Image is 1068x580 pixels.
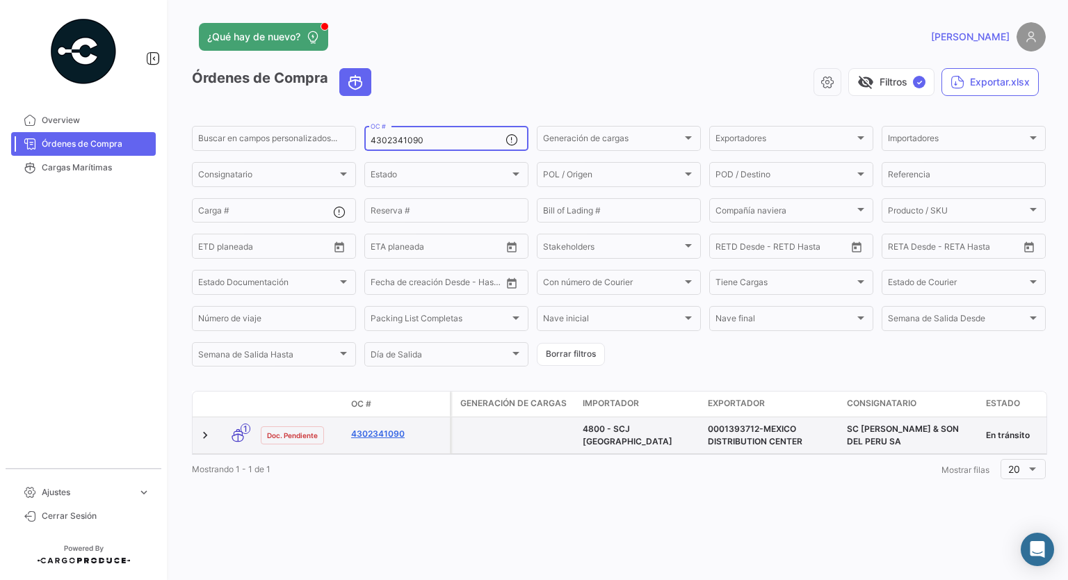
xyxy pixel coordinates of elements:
span: Estado [371,172,510,182]
span: OC # [351,398,371,410]
span: Stakeholders [543,243,682,253]
button: Open calendar [501,236,522,257]
h3: Órdenes de Compra [192,68,375,96]
input: Desde [888,243,913,253]
a: Órdenes de Compra [11,132,156,156]
span: Cargas Marítimas [42,161,150,174]
button: Borrar filtros [537,343,605,366]
span: Órdenes de Compra [42,138,150,150]
span: POL / Origen [543,172,682,182]
button: Exportar.xlsx [941,68,1039,96]
input: Hasta [233,243,296,253]
span: Semana de Salida Desde [888,316,1027,325]
a: Overview [11,108,156,132]
span: Overview [42,114,150,127]
span: Nave final [715,316,855,325]
span: visibility_off [857,74,874,90]
button: ¿Qué hay de nuevo? [199,23,328,51]
span: Mostrando 1 - 1 de 1 [192,464,270,474]
span: ✓ [913,76,925,88]
span: Estado Documentación [198,280,337,289]
span: Generación de cargas [460,397,567,410]
button: Ocean [340,69,371,95]
input: Desde [198,243,223,253]
a: Cargas Marítimas [11,156,156,179]
input: Desde [371,243,396,253]
input: Hasta [750,243,813,253]
input: Hasta [405,280,468,289]
input: Desde [371,280,396,289]
span: Cerrar Sesión [42,510,150,522]
input: Hasta [923,243,985,253]
input: Desde [715,243,741,253]
span: Importadores [888,136,1027,145]
span: Consignatario [847,397,916,410]
span: Producto / SKU [888,208,1027,218]
span: Generación de cargas [543,136,682,145]
span: Estado [986,397,1020,410]
span: Packing List Completas [371,316,510,325]
button: Open calendar [501,273,522,293]
button: Open calendar [329,236,350,257]
img: placeholder-user.png [1017,22,1046,51]
span: 4800 - SCJ Perú [583,424,672,446]
datatable-header-cell: Estado Doc. [255,398,346,410]
datatable-header-cell: OC # [346,392,450,416]
img: powered-by.png [49,17,118,86]
span: Estado de Courier [888,280,1027,289]
datatable-header-cell: Exportador [702,392,841,417]
datatable-header-cell: Consignatario [841,392,980,417]
span: expand_more [138,486,150,499]
span: Consignatario [198,172,337,182]
div: Abrir Intercom Messenger [1021,533,1054,566]
span: POD / Destino [715,172,855,182]
a: Expand/Collapse Row [198,428,212,442]
span: Mostrar filas [941,465,989,475]
span: Importador [583,397,639,410]
button: Open calendar [1019,236,1039,257]
span: SC JOHNSON & SON DEL PERU SA [847,424,959,446]
span: 0001393712-MEXICO DISTRIBUTION CENTER [708,424,802,446]
input: Hasta [405,243,468,253]
span: 20 [1008,463,1020,475]
span: Exportadores [715,136,855,145]
button: visibility_offFiltros✓ [848,68,934,96]
span: Exportador [708,397,765,410]
button: Open calendar [846,236,867,257]
span: [PERSON_NAME] [931,30,1010,44]
span: Tiene Cargas [715,280,855,289]
span: Nave inicial [543,316,682,325]
a: 4302341090 [351,428,444,440]
span: 1 [241,424,250,434]
span: Semana de Salida Hasta [198,352,337,362]
datatable-header-cell: Generación de cargas [452,392,577,417]
span: Con número de Courier [543,280,682,289]
datatable-header-cell: Modo de Transporte [220,398,255,410]
span: Ajustes [42,486,132,499]
span: ¿Qué hay de nuevo? [207,30,300,44]
span: Día de Salida [371,352,510,362]
span: Compañía naviera [715,208,855,218]
span: Doc. Pendiente [267,430,318,441]
datatable-header-cell: Importador [577,392,702,417]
